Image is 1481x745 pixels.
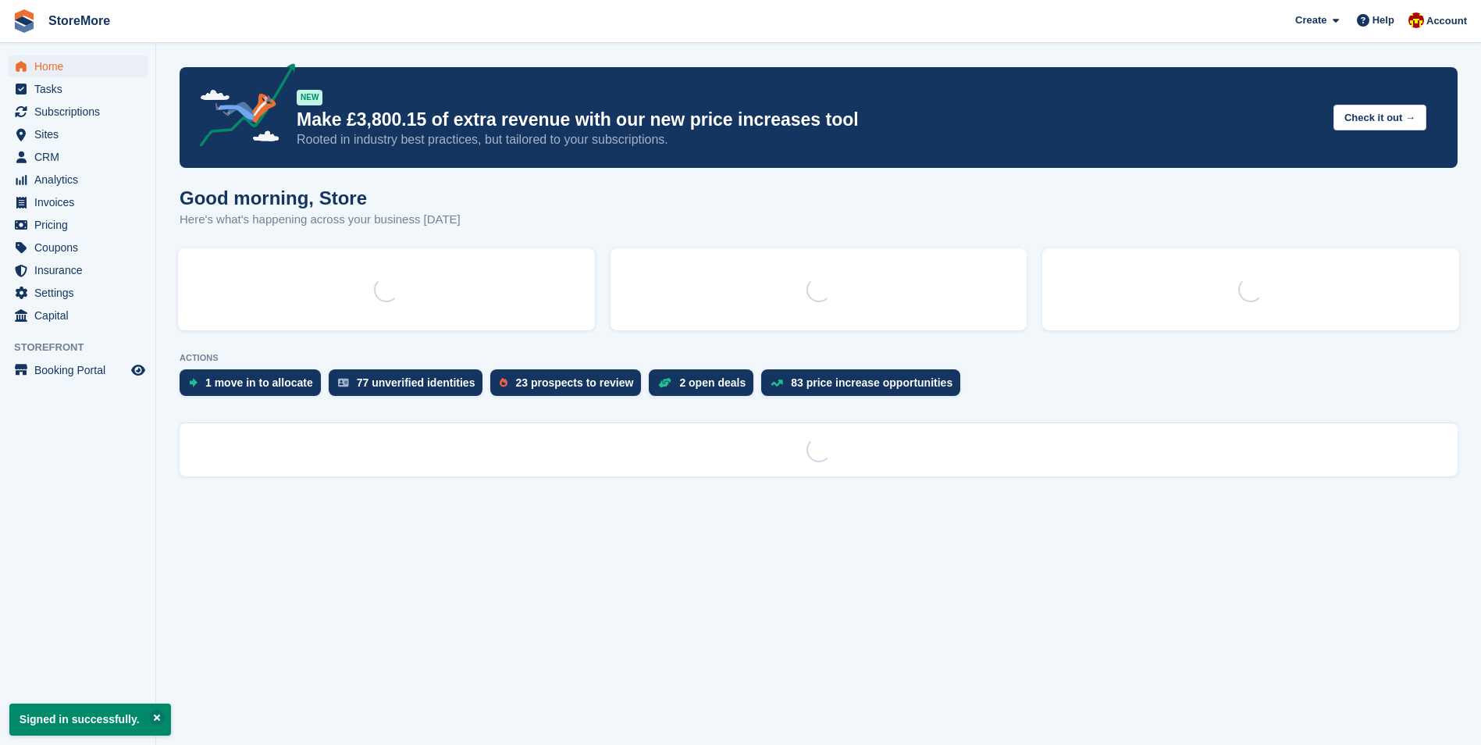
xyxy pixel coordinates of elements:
[1426,13,1467,29] span: Account
[129,361,148,380] a: Preview store
[34,101,128,123] span: Subscriptions
[8,101,148,123] a: menu
[1408,12,1424,28] img: Store More Team
[34,191,128,213] span: Invoices
[8,123,148,145] a: menu
[180,369,329,404] a: 1 move in to allocate
[1295,12,1326,28] span: Create
[34,259,128,281] span: Insurance
[500,378,507,387] img: prospect-51fa495bee0391a8d652442698ab0144808aea92771e9ea1ae160a38d050c398.svg
[8,169,148,191] a: menu
[8,55,148,77] a: menu
[180,187,461,209] h1: Good morning, Store
[12,9,36,33] img: stora-icon-8386f47178a22dfd0bd8f6a31ec36ba5ce8667c1dd55bd0f319d3a0aa187defe.svg
[34,123,128,145] span: Sites
[8,214,148,236] a: menu
[771,380,783,387] img: price_increase_opportunities-93ffe204e8149a01c8c9dc8f82e8f89637d9d84a8eef4429ea346261dce0b2c0.svg
[8,305,148,326] a: menu
[8,282,148,304] a: menu
[205,376,313,389] div: 1 move in to allocate
[490,369,649,404] a: 23 prospects to review
[297,109,1321,131] p: Make £3,800.15 of extra revenue with our new price increases tool
[34,359,128,381] span: Booking Portal
[9,704,171,736] p: Signed in successfully.
[8,359,148,381] a: menu
[515,376,633,389] div: 23 prospects to review
[338,378,349,387] img: verify_identity-adf6edd0f0f0b5bbfe63781bf79b02c33cf7c696d77639b501bdc392416b5a36.svg
[34,282,128,304] span: Settings
[297,90,322,105] div: NEW
[34,146,128,168] span: CRM
[1333,105,1426,130] button: Check it out →
[658,377,671,388] img: deal-1b604bf984904fb50ccaf53a9ad4b4a5d6e5aea283cecdc64d6e3604feb123c2.svg
[34,214,128,236] span: Pricing
[187,63,296,152] img: price-adjustments-announcement-icon-8257ccfd72463d97f412b2fc003d46551f7dbcb40ab6d574587a9cd5c0d94...
[1372,12,1394,28] span: Help
[8,78,148,100] a: menu
[34,55,128,77] span: Home
[34,237,128,258] span: Coupons
[649,369,761,404] a: 2 open deals
[8,259,148,281] a: menu
[8,191,148,213] a: menu
[14,340,155,355] span: Storefront
[34,78,128,100] span: Tasks
[34,169,128,191] span: Analytics
[180,353,1458,363] p: ACTIONS
[8,146,148,168] a: menu
[180,211,461,229] p: Here's what's happening across your business [DATE]
[189,378,198,387] img: move_ins_to_allocate_icon-fdf77a2bb77ea45bf5b3d319d69a93e2d87916cf1d5bf7949dd705db3b84f3ca.svg
[34,305,128,326] span: Capital
[791,376,952,389] div: 83 price increase opportunities
[679,376,746,389] div: 2 open deals
[8,237,148,258] a: menu
[42,8,116,34] a: StoreMore
[329,369,491,404] a: 77 unverified identities
[761,369,968,404] a: 83 price increase opportunities
[297,131,1321,148] p: Rooted in industry best practices, but tailored to your subscriptions.
[357,376,475,389] div: 77 unverified identities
